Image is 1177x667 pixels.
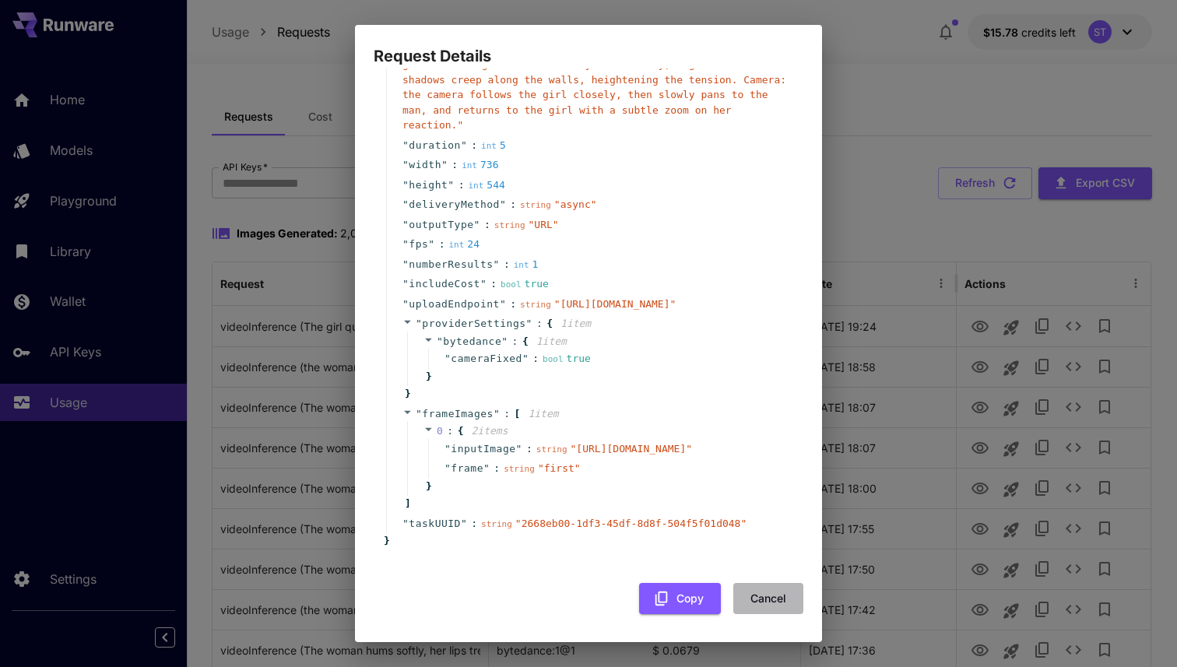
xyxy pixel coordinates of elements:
[441,159,448,170] span: "
[409,276,480,292] span: includeCost
[504,464,535,474] span: string
[494,408,500,420] span: "
[522,334,529,349] span: {
[560,318,591,329] span: 1 item
[639,583,721,615] button: Copy
[514,260,529,270] span: int
[423,479,432,494] span: }
[416,318,422,329] span: "
[494,220,525,230] span: string
[501,335,508,347] span: "
[409,217,473,233] span: outputType
[451,441,515,457] span: inputImage
[526,318,532,329] span: "
[409,157,441,173] span: width
[423,369,432,384] span: }
[461,139,467,151] span: "
[536,316,543,332] span: :
[402,139,409,151] span: "
[409,297,500,312] span: uploadEndpoint
[510,197,516,212] span: :
[402,198,409,210] span: "
[402,159,409,170] span: "
[402,298,409,310] span: "
[529,219,559,230] span: " URL "
[546,316,553,332] span: {
[520,200,551,210] span: string
[536,444,567,455] span: string
[510,297,516,312] span: :
[402,386,411,402] span: }
[543,354,564,364] span: bool
[515,518,747,529] span: " 2668eb00-1df3-45df-8d8f-504f5f01d048 "
[733,583,803,615] button: Cancel
[444,353,451,364] span: "
[409,138,461,153] span: duration
[536,335,567,347] span: 1 item
[428,238,434,250] span: "
[462,160,477,170] span: int
[402,496,411,511] span: ]
[571,443,693,455] span: " [URL][DOMAIN_NAME] "
[554,298,676,310] span: " [URL][DOMAIN_NAME] "
[447,423,453,439] span: :
[500,198,506,210] span: "
[381,533,390,549] span: }
[451,351,522,367] span: cameraFixed
[512,334,518,349] span: :
[448,240,464,250] span: int
[481,138,506,153] div: 5
[516,443,522,455] span: "
[402,238,409,250] span: "
[448,237,480,252] div: 24
[437,335,443,347] span: "
[451,157,458,173] span: :
[468,181,483,191] span: int
[409,177,448,193] span: height
[471,516,477,532] span: :
[500,298,506,310] span: "
[409,257,493,272] span: numberResults
[402,179,409,191] span: "
[443,335,501,347] span: bytedance
[471,425,508,437] span: 2 item s
[471,138,477,153] span: :
[461,518,467,529] span: "
[402,28,786,131] span: " The girl quickly notices a man watching her; her eyes snap open as she catches his gaze; her ex...
[520,300,551,310] span: string
[501,276,549,292] div: true
[448,179,454,191] span: "
[439,237,445,252] span: :
[416,408,422,420] span: "
[402,518,409,529] span: "
[444,462,451,474] span: "
[437,425,443,437] span: 0
[409,237,428,252] span: fps
[422,408,494,420] span: frameImages
[504,406,510,422] span: :
[444,443,451,455] span: "
[458,423,464,439] span: {
[501,279,522,290] span: bool
[459,177,465,193] span: :
[504,257,510,272] span: :
[462,157,498,173] div: 736
[494,461,500,476] span: :
[538,462,581,474] span: " first "
[514,257,539,272] div: 1
[554,198,597,210] span: " async "
[481,141,497,151] span: int
[409,197,500,212] span: deliveryMethod
[402,278,409,290] span: "
[468,177,504,193] div: 544
[528,408,558,420] span: 1 item
[484,217,490,233] span: :
[522,353,529,364] span: "
[543,351,591,367] div: true
[451,461,483,476] span: frame
[422,318,525,329] span: providerSettings
[526,441,532,457] span: :
[402,258,409,270] span: "
[409,516,461,532] span: taskUUID
[481,519,512,529] span: string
